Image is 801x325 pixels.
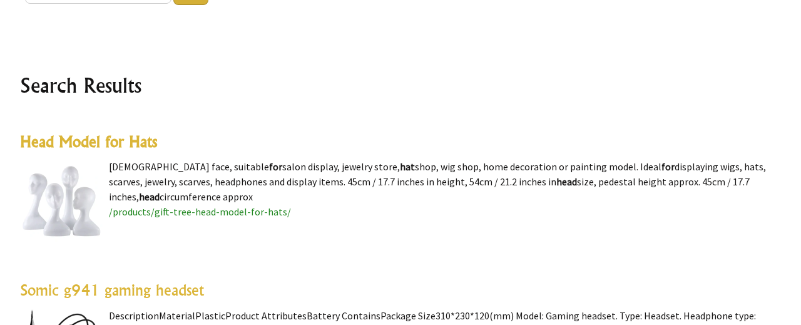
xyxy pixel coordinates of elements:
[20,132,157,151] a: Head Model for Hats
[20,159,103,242] img: Head Model for Hats
[109,205,291,218] a: /products/gift-tree-head-model-for-hats/
[269,160,282,173] highlight: for
[20,70,781,100] h2: Search Results
[400,160,415,173] highlight: hat
[556,175,577,188] highlight: head
[20,281,204,299] a: Somic g941 gaming headset
[661,160,675,173] highlight: for
[139,190,160,203] highlight: head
